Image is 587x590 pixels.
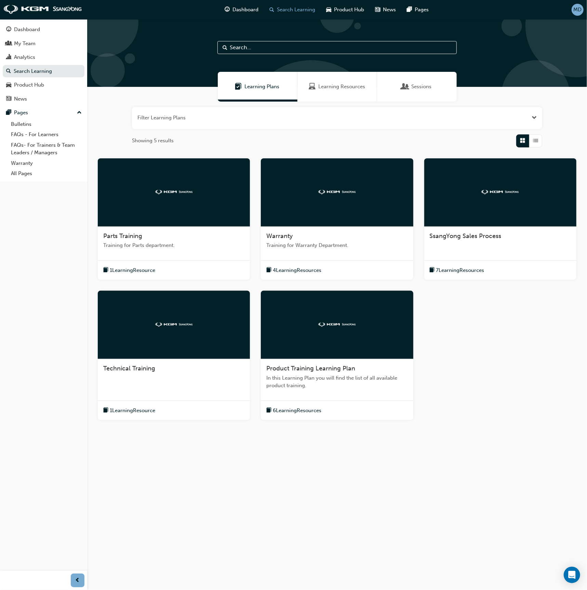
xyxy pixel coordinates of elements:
a: search-iconSearch Learning [264,3,321,17]
span: Product Training Learning Plan [266,365,355,372]
div: Analytics [14,53,35,61]
button: Open the filter [532,114,537,122]
span: book-icon [103,406,108,415]
span: news-icon [375,5,381,14]
input: Search... [217,41,457,54]
a: pages-iconPages [402,3,435,17]
span: Search [223,44,227,52]
button: book-icon1LearningResource [103,406,155,415]
div: Pages [14,109,28,117]
span: Learning Plans [235,83,242,91]
span: Sessions [402,83,409,91]
span: Product Hub [334,6,364,14]
a: All Pages [8,168,84,179]
button: book-icon1LearningResource [103,266,155,275]
a: kgmSsangYong Sales Processbook-icon7LearningResources [424,158,576,280]
a: kgmParts TrainingTraining for Parts department.book-icon1LearningResource [98,158,250,280]
a: Bulletins [8,119,84,130]
span: search-icon [270,5,275,14]
span: Warranty [266,232,293,240]
span: pages-icon [6,110,11,116]
a: News [3,93,84,105]
a: guage-iconDashboard [219,3,264,17]
div: Dashboard [14,26,40,34]
span: car-icon [6,82,11,88]
span: news-icon [6,96,11,102]
a: Dashboard [3,23,84,36]
span: 6 Learning Resources [273,407,321,415]
a: kgmWarrantyTraining for Warranty Department.book-icon4LearningResources [261,158,413,280]
a: Product Hub [3,79,84,91]
img: kgm [318,323,356,327]
a: car-iconProduct Hub [321,3,370,17]
a: kgmProduct Training Learning PlanIn this Learning Plan you will find the list of all available pr... [261,291,413,420]
a: news-iconNews [370,3,402,17]
span: 1 Learning Resource [110,266,155,274]
button: Pages [3,106,84,119]
span: chart-icon [6,54,11,61]
a: Search Learning [3,65,84,78]
span: Showing 5 results [132,137,174,145]
span: In this Learning Plan you will find the list of all available product training. [266,374,408,390]
img: kgm [155,323,193,327]
button: book-icon6LearningResources [266,406,321,415]
span: search-icon [6,68,11,75]
span: Grid [520,137,525,145]
span: Learning Resources [309,83,316,91]
img: kgm [481,190,519,194]
button: book-icon4LearningResources [266,266,321,275]
span: book-icon [430,266,435,275]
span: guage-icon [225,5,230,14]
span: News [383,6,396,14]
span: Pages [415,6,429,14]
span: pages-icon [407,5,412,14]
span: Parts Training [103,232,142,240]
a: Warranty [8,158,84,169]
span: MD [574,6,582,14]
div: My Team [14,40,36,48]
span: Training for Warranty Department. [266,241,408,249]
div: News [14,95,27,103]
span: Dashboard [233,6,259,14]
a: FAQs- For Trainers & Team Leaders / Managers [8,140,84,158]
a: FAQs - For Learners [8,129,84,140]
span: up-icon [77,108,82,117]
span: book-icon [266,406,271,415]
span: Learning Resources [318,83,365,91]
span: book-icon [266,266,271,275]
span: Training for Parts department. [103,241,244,249]
a: kgmTechnical Trainingbook-icon1LearningResource [98,291,250,420]
a: Analytics [3,51,84,64]
span: List [533,137,538,145]
img: kgm [155,190,193,194]
button: MD [572,4,584,16]
span: Learning Plans [245,83,280,91]
img: kgm [318,190,356,194]
span: Sessions [412,83,432,91]
a: Learning ResourcesLearning Resources [297,72,377,102]
span: Search Learning [277,6,316,14]
span: guage-icon [6,27,11,33]
span: people-icon [6,41,11,47]
span: SsangYong Sales Process [430,232,502,240]
a: My Team [3,37,84,50]
span: 4 Learning Resources [273,266,321,274]
button: DashboardMy TeamAnalyticsSearch LearningProduct HubNews [3,22,84,106]
span: Technical Training [103,365,155,372]
span: car-icon [326,5,332,14]
span: book-icon [103,266,108,275]
button: book-icon7LearningResources [430,266,484,275]
span: 7 Learning Resources [436,266,484,274]
a: Learning PlansLearning Plans [218,72,297,102]
img: kgm [3,5,82,14]
div: Open Intercom Messenger [564,567,580,583]
span: 1 Learning Resource [110,407,155,415]
a: SessionsSessions [377,72,457,102]
div: Product Hub [14,81,44,89]
span: prev-icon [75,576,80,585]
